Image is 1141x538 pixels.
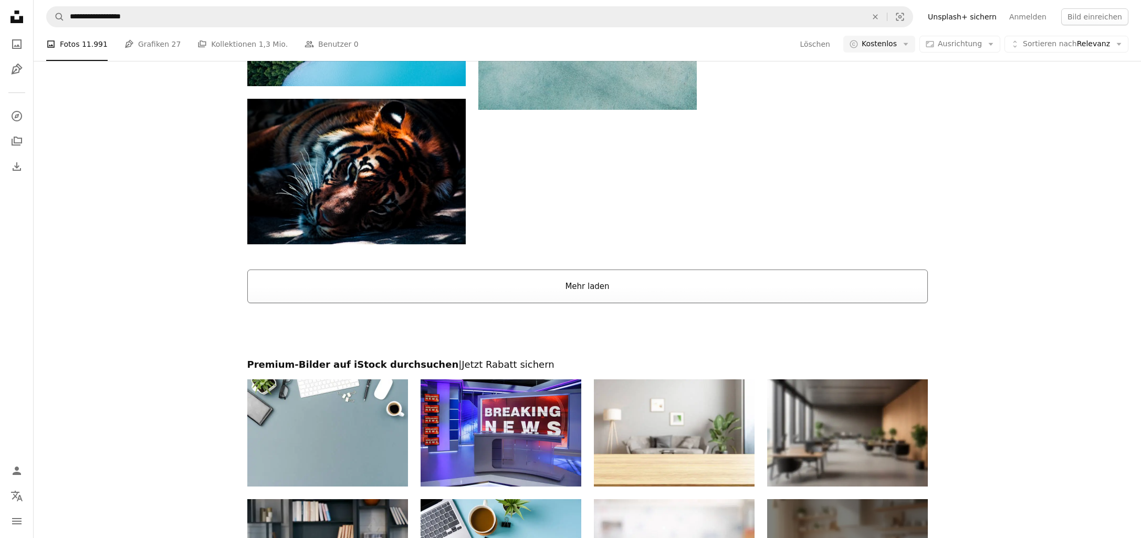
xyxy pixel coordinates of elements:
img: Office-Desktop mit Computer und Zubehör [247,379,408,487]
a: Anmelden / Registrieren [6,460,27,481]
h2: Premium-Bilder auf iStock durchsuchen [247,358,928,371]
img: Foto eines schlafenden Tigers [247,99,466,244]
button: Sprache [6,485,27,506]
img: Geschäftskonzepte und Arbeitsbereich. verschwommener Hintergrund eines gut beleuchteten, modernen... [767,379,928,487]
img: News television studio [421,379,581,487]
a: Benutzer 0 [305,27,359,61]
a: Grafiken [6,59,27,80]
button: Löschen [799,36,830,53]
form: Finden Sie Bildmaterial auf der ganzen Webseite [46,6,913,27]
button: Kostenlos [843,36,915,53]
button: Ausrichtung [919,36,1000,53]
span: 1,3 Mio. [259,38,288,50]
span: Relevanz [1023,39,1110,49]
a: Foto eines schlafenden Tigers [247,167,466,176]
a: Kollektionen 1,3 Mio. [197,27,288,61]
img: Holzleere Fläche und Wohnzimmer als Hintergrund [594,379,755,487]
button: Löschen [864,7,887,27]
span: 27 [171,38,181,50]
span: Kostenlos [862,39,897,49]
button: Sortieren nachRelevanz [1004,36,1128,53]
button: Unsplash suchen [47,7,65,27]
button: Mehr laden [247,270,928,303]
span: 0 [354,38,359,50]
a: Unsplash+ sichern [922,8,1003,25]
a: Bisherige Downloads [6,156,27,177]
button: Bild einreichen [1061,8,1128,25]
a: Anmelden [1003,8,1053,25]
a: Entdecken [6,106,27,127]
span: Sortieren nach [1023,39,1077,48]
a: Grafiken 27 [124,27,181,61]
a: Startseite — Unsplash [6,6,27,29]
button: Visuelle Suche [887,7,913,27]
button: Menü [6,511,27,532]
span: Ausrichtung [938,39,982,48]
a: Kollektionen [6,131,27,152]
span: | Jetzt Rabatt sichern [458,359,554,370]
a: Fotos [6,34,27,55]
